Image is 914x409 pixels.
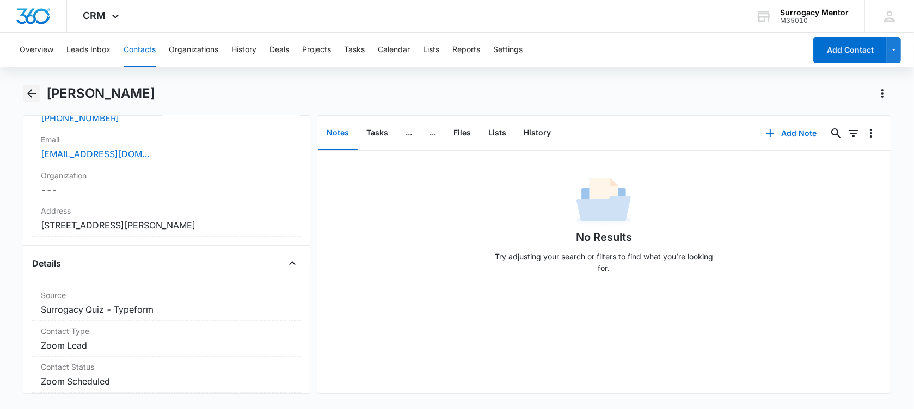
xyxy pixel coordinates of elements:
[41,289,292,301] label: Source
[874,85,891,102] button: Actions
[231,33,256,67] button: History
[46,85,155,102] h1: [PERSON_NAME]
[32,321,301,357] div: Contact TypeZoom Lead
[41,325,292,337] label: Contact Type
[20,33,53,67] button: Overview
[41,111,119,125] a: [PHONE_NUMBER]
[862,125,880,142] button: Overflow Menu
[318,116,358,150] button: Notes
[41,134,292,145] label: Email
[344,33,365,67] button: Tasks
[41,219,292,232] dd: [STREET_ADDRESS][PERSON_NAME]
[124,33,156,67] button: Contacts
[23,85,40,102] button: Back
[41,375,292,388] dd: Zoom Scheduled
[83,10,106,21] span: CRM
[780,8,849,17] div: account name
[41,205,292,216] label: Address
[576,229,632,245] h1: No Results
[302,33,331,67] button: Projects
[397,116,421,150] button: ...
[66,33,111,67] button: Leads Inbox
[41,303,292,316] dd: Surrogacy Quiz - Typeform
[576,175,631,229] img: No Data
[493,33,523,67] button: Settings
[32,285,301,321] div: SourceSurrogacy Quiz - Typeform
[489,251,718,274] p: Try adjusting your search or filters to find what you’re looking for.
[32,257,61,270] h4: Details
[32,201,301,237] div: Address[STREET_ADDRESS][PERSON_NAME]
[269,33,289,67] button: Deals
[378,33,410,67] button: Calendar
[41,339,292,352] dd: Zoom Lead
[41,361,292,373] label: Contact Status
[445,116,480,150] button: Files
[358,116,397,150] button: Tasks
[32,129,301,165] div: Email[EMAIL_ADDRESS][DOMAIN_NAME]
[423,33,439,67] button: Lists
[452,33,480,67] button: Reports
[41,170,292,181] label: Organization
[421,116,445,150] button: ...
[780,17,849,24] div: account id
[755,120,827,146] button: Add Note
[41,183,292,196] dd: ---
[32,165,301,201] div: Organization---
[41,147,150,160] a: [EMAIL_ADDRESS][DOMAIN_NAME]
[480,116,515,150] button: Lists
[827,125,845,142] button: Search...
[515,116,560,150] button: History
[845,125,862,142] button: Filters
[32,357,301,393] div: Contact StatusZoom Scheduled
[169,33,218,67] button: Organizations
[284,255,301,272] button: Close
[813,37,887,63] button: Add Contact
